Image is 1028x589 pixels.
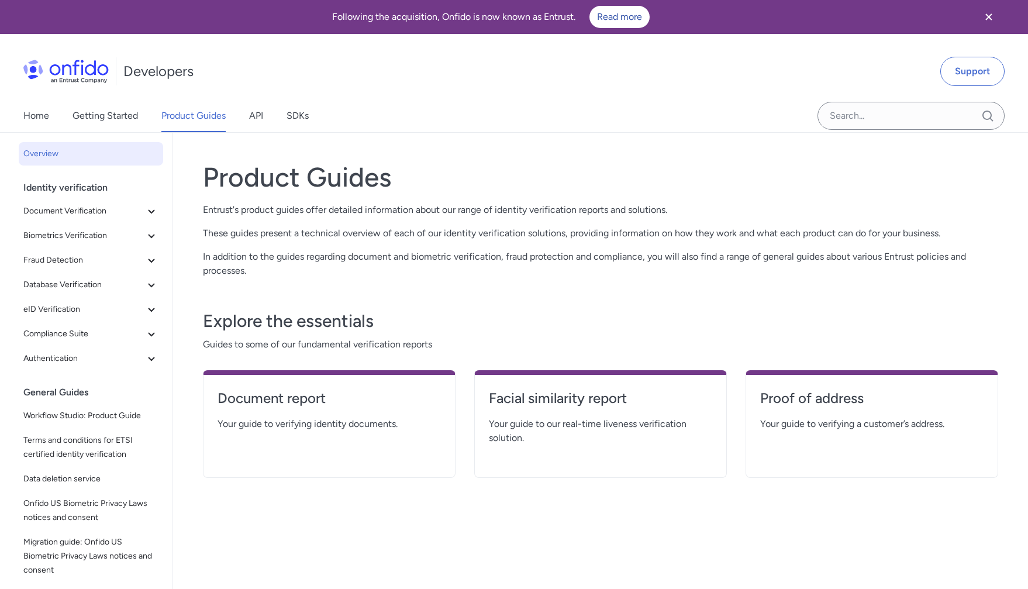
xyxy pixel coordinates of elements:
button: Document Verification [19,199,163,223]
span: Your guide to verifying a customer’s address. [760,417,984,431]
button: Fraud Detection [19,249,163,272]
p: Entrust's product guides offer detailed information about our range of identity verification repo... [203,203,998,217]
h1: Product Guides [203,161,998,194]
span: Overview [23,147,158,161]
span: Terms and conditions for ETSI certified identity verification [23,433,158,461]
a: Onfido US Biometric Privacy Laws notices and consent [19,492,163,529]
span: Fraud Detection [23,253,144,267]
span: Onfido US Biometric Privacy Laws notices and consent [23,497,158,525]
img: Onfido Logo [23,60,109,83]
h4: Facial similarity report [489,389,712,408]
a: Product Guides [161,99,226,132]
span: Authentication [23,352,144,366]
span: Biometrics Verification [23,229,144,243]
span: eID Verification [23,302,144,316]
a: Workflow Studio: Product Guide [19,404,163,428]
span: Workflow Studio: Product Guide [23,409,158,423]
h4: Proof of address [760,389,984,408]
a: Home [23,99,49,132]
a: Read more [589,6,650,28]
div: Following the acquisition, Onfido is now known as Entrust. [14,6,967,28]
a: Migration guide: Onfido US Biometric Privacy Laws notices and consent [19,531,163,582]
a: API [249,99,263,132]
span: Guides to some of our fundamental verification reports [203,337,998,352]
div: General Guides [23,381,168,404]
a: Overview [19,142,163,166]
button: Biometrics Verification [19,224,163,247]
h1: Developers [123,62,194,81]
a: Document report [218,389,441,417]
a: SDKs [287,99,309,132]
span: Your guide to verifying identity documents. [218,417,441,431]
button: Close banner [967,2,1010,32]
a: Terms and conditions for ETSI certified identity verification [19,429,163,466]
h3: Explore the essentials [203,309,998,333]
a: Data deletion service [19,467,163,491]
span: Database Verification [23,278,144,292]
a: Proof of address [760,389,984,417]
span: Data deletion service [23,472,158,486]
span: Your guide to our real-time liveness verification solution. [489,417,712,445]
a: Getting Started [73,99,138,132]
button: Database Verification [19,273,163,297]
span: Document Verification [23,204,144,218]
span: Compliance Suite [23,327,144,341]
svg: Close banner [982,10,996,24]
button: eID Verification [19,298,163,321]
div: Identity verification [23,176,168,199]
a: Facial similarity report [489,389,712,417]
button: Authentication [19,347,163,370]
button: Compliance Suite [19,322,163,346]
span: Migration guide: Onfido US Biometric Privacy Laws notices and consent [23,535,158,577]
p: In addition to the guides regarding document and biometric verification, fraud protection and com... [203,250,998,278]
input: Onfido search input field [817,102,1005,130]
a: Support [940,57,1005,86]
p: These guides present a technical overview of each of our identity verification solutions, providi... [203,226,998,240]
h4: Document report [218,389,441,408]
